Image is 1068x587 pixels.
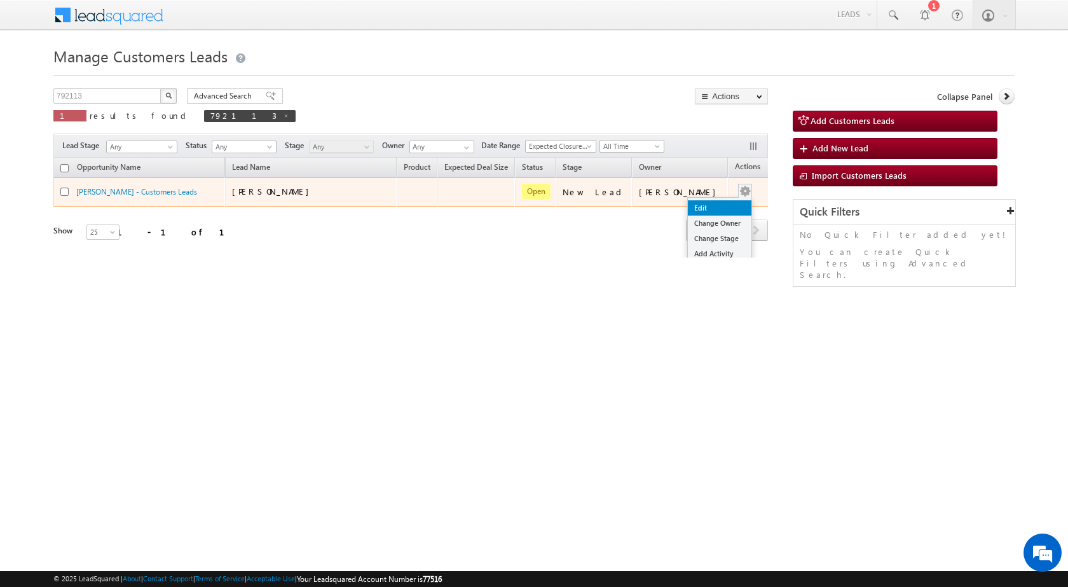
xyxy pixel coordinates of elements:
span: results found [90,110,191,121]
span: All Time [600,141,661,152]
a: 25 [86,224,120,240]
span: Owner [639,162,661,172]
a: Edit [688,200,751,216]
a: Expected Closure Date [525,140,596,153]
span: Any [310,141,370,153]
a: Any [309,141,374,153]
span: 25 [87,226,121,238]
span: [PERSON_NAME] [232,186,315,197]
div: Quick Filters [793,200,1015,224]
div: Show [53,225,76,237]
a: Change Owner [688,216,751,231]
span: Stage [285,140,309,151]
span: Collapse Panel [937,91,992,102]
span: Actions [729,160,767,176]
span: Add Customers Leads [811,115,894,126]
a: next [744,221,768,241]
span: 1 [60,110,80,121]
a: Add Activity [688,246,751,261]
span: © 2025 LeadSquared | | | | | [53,573,442,585]
span: Manage Customers Leads [53,46,228,66]
a: Acceptable Use [247,574,295,583]
a: Contact Support [143,574,193,583]
span: Advanced Search [194,90,256,102]
span: Any [212,141,273,153]
span: Your Leadsquared Account Number is [297,574,442,584]
a: Terms of Service [195,574,245,583]
img: Search [165,92,172,99]
span: Expected Deal Size [444,162,508,172]
button: Actions [695,88,768,104]
a: prev [686,221,709,241]
span: Import Customers Leads [812,170,907,181]
a: Expected Deal Size [438,160,514,177]
span: Lead Stage [62,140,104,151]
a: Stage [556,160,588,177]
span: Lead Name [226,160,277,177]
div: [PERSON_NAME] [639,186,722,198]
span: Owner [382,140,409,151]
span: Opportunity Name [77,162,140,172]
a: Show All Items [457,141,473,154]
p: No Quick Filter added yet! [800,229,1009,240]
div: 1 - 1 of 1 [117,224,240,239]
p: You can create Quick Filters using Advanced Search. [800,246,1009,280]
span: prev [686,219,709,241]
span: Stage [563,162,582,172]
a: Any [106,141,177,153]
a: [PERSON_NAME] - Customers Leads [76,187,197,197]
input: Type to Search [409,141,474,153]
input: Check all records [60,164,69,172]
span: Open [522,184,551,199]
span: Status [186,140,212,151]
div: New Lead [563,186,626,198]
span: Add New Lead [812,142,868,153]
span: next [744,219,768,241]
span: 77516 [423,574,442,584]
a: Change Stage [688,231,751,246]
a: All Time [599,140,664,153]
span: 792113 [210,110,277,121]
span: Date Range [481,140,525,151]
span: Any [107,141,173,153]
span: Expected Closure Date [526,141,592,152]
a: Status [516,160,549,177]
a: Any [212,141,277,153]
a: Opportunity Name [71,160,147,177]
a: About [123,574,141,583]
span: Product [404,162,430,172]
